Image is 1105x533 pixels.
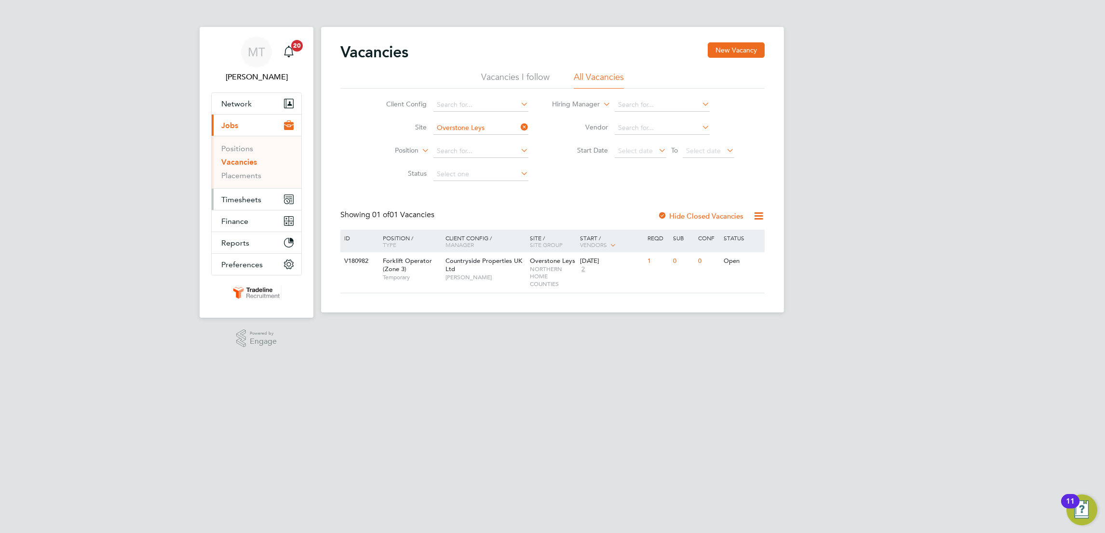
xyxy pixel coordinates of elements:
[371,169,427,178] label: Status
[615,121,710,135] input: Search for...
[530,241,563,248] span: Site Group
[340,210,436,220] div: Showing
[445,241,474,248] span: Manager
[211,71,302,83] span: Marina Takkou
[574,71,624,89] li: All Vacancies
[211,285,302,300] a: Go to home page
[544,100,600,109] label: Hiring Manager
[645,252,670,270] div: 1
[221,217,248,226] span: Finance
[1066,494,1097,525] button: Open Resource Center, 11 new notifications
[1066,501,1075,514] div: 11
[212,93,301,114] button: Network
[433,98,528,112] input: Search for...
[363,146,418,156] label: Position
[340,42,408,62] h2: Vacancies
[221,260,263,269] span: Preferences
[250,329,277,338] span: Powered by
[342,252,376,270] div: V180982
[221,238,249,247] span: Reports
[721,252,763,270] div: Open
[221,195,261,204] span: Timesheets
[212,210,301,232] button: Finance
[212,115,301,136] button: Jobs
[443,230,527,253] div: Client Config /
[618,146,653,155] span: Select date
[721,230,763,246] div: Status
[696,230,721,246] div: Conf
[221,171,261,180] a: Placements
[248,46,265,58] span: MT
[696,252,721,270] div: 0
[372,210,390,220] span: 01 of
[578,230,645,254] div: Start /
[383,241,396,248] span: Type
[342,230,376,246] div: ID
[212,232,301,253] button: Reports
[250,338,277,346] span: Engage
[212,189,301,210] button: Timesheets
[433,168,528,181] input: Select one
[371,123,427,131] label: Site
[481,71,550,89] li: Vacancies I follow
[200,27,313,318] nav: Main navigation
[668,144,681,156] span: To
[445,273,525,281] span: [PERSON_NAME]
[580,241,607,248] span: Vendors
[221,99,252,108] span: Network
[212,254,301,275] button: Preferences
[530,257,575,265] span: Overstone Leys
[221,157,257,167] a: Vacancies
[221,144,253,153] a: Positions
[371,100,427,108] label: Client Config
[708,42,765,58] button: New Vacancy
[231,285,282,300] img: tradelinerecruitment-logo-retina.png
[530,265,576,288] span: NORTHERN HOME COUNTIES
[221,121,238,130] span: Jobs
[580,257,643,265] div: [DATE]
[291,40,303,52] span: 20
[445,257,522,273] span: Countryside Properties UK Ltd
[372,210,434,220] span: 01 Vacancies
[658,211,743,221] label: Hide Closed Vacancies
[552,123,608,131] label: Vendor
[527,230,578,253] div: Site /
[236,329,277,348] a: Powered byEngage
[671,252,696,270] div: 0
[212,136,301,188] div: Jobs
[383,257,432,273] span: Forklift Operator (Zone 3)
[279,37,298,67] a: 20
[376,230,443,253] div: Position /
[433,144,528,158] input: Search for...
[552,146,608,155] label: Start Date
[580,265,586,273] span: 2
[211,37,302,83] a: MT[PERSON_NAME]
[671,230,696,246] div: Sub
[645,230,670,246] div: Reqd
[686,146,721,155] span: Select date
[615,98,710,112] input: Search for...
[433,121,528,135] input: Search for...
[383,273,441,281] span: Temporary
